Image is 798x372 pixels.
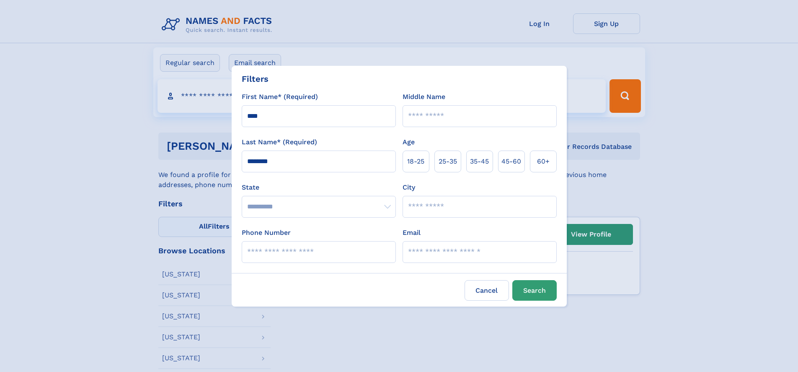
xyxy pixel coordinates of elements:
[242,182,396,193] label: State
[403,137,415,147] label: Age
[403,228,421,238] label: Email
[537,156,550,166] span: 60+
[242,73,269,85] div: Filters
[512,280,557,301] button: Search
[242,228,291,238] label: Phone Number
[407,156,424,166] span: 18‑25
[501,156,521,166] span: 45‑60
[465,280,509,301] label: Cancel
[470,156,489,166] span: 35‑45
[242,137,317,147] label: Last Name* (Required)
[242,92,318,102] label: First Name* (Required)
[439,156,457,166] span: 25‑35
[403,92,445,102] label: Middle Name
[403,182,415,193] label: City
